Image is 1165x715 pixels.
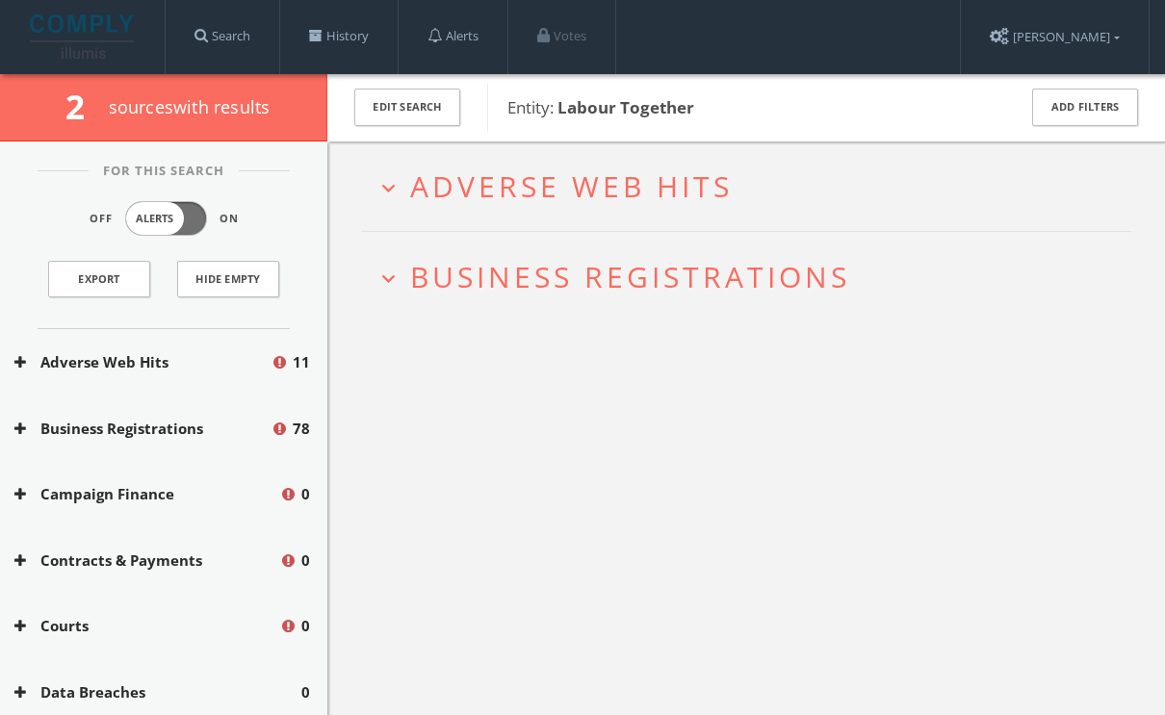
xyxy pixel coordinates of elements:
[301,549,310,572] span: 0
[293,418,310,440] span: 78
[14,351,271,373] button: Adverse Web Hits
[14,681,301,703] button: Data Breaches
[220,211,239,227] span: On
[90,211,113,227] span: Off
[354,89,460,126] button: Edit Search
[410,166,733,206] span: Adverse Web Hits
[89,162,239,181] span: For This Search
[177,261,279,297] button: Hide Empty
[301,615,310,637] span: 0
[410,257,850,296] span: Business Registrations
[14,615,279,637] button: Courts
[375,261,1131,293] button: expand_moreBusiness Registrations
[14,549,279,572] button: Contracts & Payments
[375,175,401,201] i: expand_more
[301,681,310,703] span: 0
[30,14,138,59] img: illumis
[1032,89,1138,126] button: Add Filters
[507,96,694,118] span: Entity:
[301,483,310,505] span: 0
[557,96,694,118] b: Labour Together
[293,351,310,373] span: 11
[65,84,101,129] span: 2
[48,261,150,297] a: Export
[14,418,271,440] button: Business Registrations
[109,95,271,118] span: source s with results
[14,483,279,505] button: Campaign Finance
[375,266,401,292] i: expand_more
[375,170,1131,202] button: expand_moreAdverse Web Hits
